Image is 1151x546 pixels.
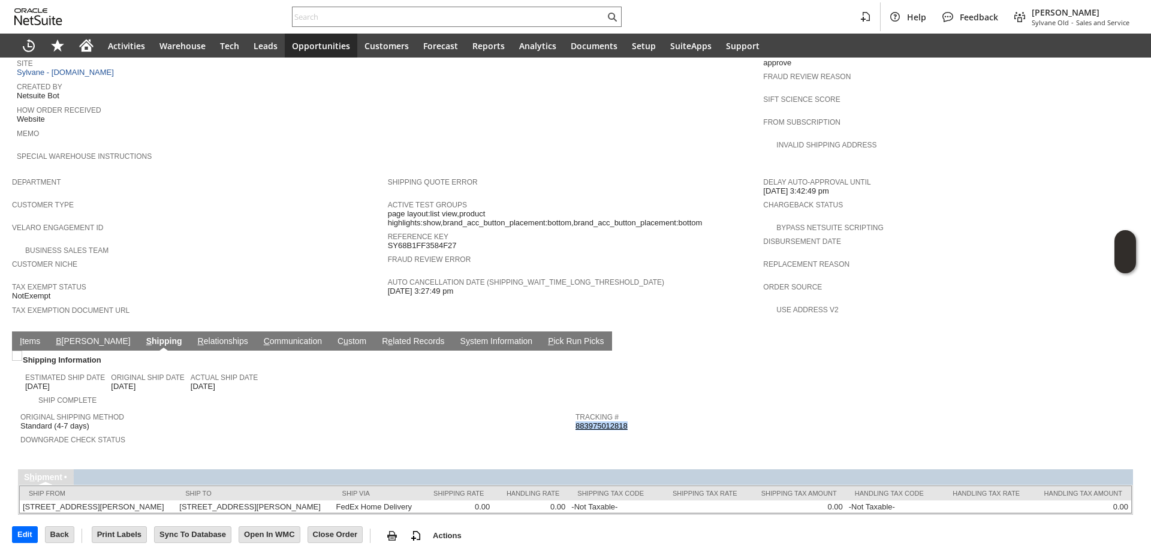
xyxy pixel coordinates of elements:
td: -Not Taxable- [846,500,938,513]
a: Business Sales Team [25,246,109,255]
a: Original Ship Date [111,373,184,382]
span: Sylvane Old [1032,18,1069,27]
div: Ship Via [342,490,411,497]
a: Tax Exemption Document URL [12,306,129,315]
img: add-record.svg [409,529,423,543]
a: Special Warehouse Instructions [17,152,152,161]
div: Ship From [29,490,167,497]
a: From Subscription [763,118,840,126]
td: -Not Taxable- [568,500,658,513]
a: Memo [17,129,39,138]
span: Help [907,11,926,23]
span: e [388,336,393,346]
div: Shortcuts [43,34,72,58]
a: Communication [261,336,325,348]
svg: Home [79,38,94,53]
a: Velaro Engagement ID [12,224,103,232]
a: Shipping [143,336,185,348]
a: Opportunities [285,34,357,58]
a: Active Test Groups [388,201,467,209]
a: Sylvane - [DOMAIN_NAME] [17,68,117,77]
a: Order Source [763,283,822,291]
div: Shipping Tax Amount [755,490,837,497]
div: Ship To [185,490,324,497]
a: Shipping Quote Error [388,178,478,186]
div: Shipping Rate [429,490,484,497]
div: Shipping Tax Code [577,490,649,497]
span: Sales and Service [1076,18,1129,27]
span: u [344,336,348,346]
a: Downgrade Check Status [20,436,125,444]
a: 883975012818 [575,421,628,430]
span: Standard (4-7 days) [20,421,89,431]
span: y [466,336,470,346]
div: Handling Tax Amount [1038,490,1122,497]
a: Forecast [416,34,465,58]
span: SY68B1FF3584F27 [388,241,457,251]
a: Customer Niche [12,260,77,269]
div: Handling Tax Code [855,490,929,497]
span: h [29,472,35,482]
span: [DATE] [191,382,215,391]
a: Custom [335,336,369,348]
a: Replacement reason [763,260,849,269]
a: Site [17,59,33,68]
iframe: Click here to launch Oracle Guided Learning Help Panel [1114,230,1136,273]
span: Reports [472,40,505,52]
td: 0.00 [420,500,493,513]
a: Fraud Review Error [388,255,471,264]
a: SuiteApps [663,34,719,58]
td: 0.00 [493,500,568,513]
span: S [146,336,152,346]
a: Support [719,34,767,58]
a: Pick Run Picks [545,336,607,348]
a: B[PERSON_NAME] [53,336,133,348]
span: [DATE] 3:27:49 pm [388,286,454,296]
input: Search [293,10,605,24]
a: Tax Exempt Status [12,283,86,291]
a: Use Address V2 [776,306,838,314]
span: R [198,336,204,346]
span: [DATE] [25,382,50,391]
div: Handling Rate [502,490,559,497]
td: [STREET_ADDRESS][PERSON_NAME] [20,500,176,513]
a: Customer Type [12,201,74,209]
a: Unrolled view on [1117,334,1132,348]
td: 0.00 [1029,500,1131,513]
span: I [20,336,22,346]
a: Shipment [24,472,62,482]
span: Analytics [519,40,556,52]
span: Netsuite Bot [17,91,59,101]
a: Activities [101,34,152,58]
a: Disbursement Date [763,237,841,246]
a: System Information [457,336,536,348]
input: Close Order [308,527,362,542]
a: Recent Records [14,34,43,58]
a: Ship Complete [38,396,97,405]
img: print.svg [385,529,399,543]
span: [DATE] 3:42:49 pm [763,186,829,196]
a: Department [12,178,61,186]
a: Created By [17,83,62,91]
div: Shipping Tax Rate [667,490,737,497]
input: Open In WMC [239,527,300,542]
span: P [548,336,553,346]
div: Handling Tax Rate [947,490,1020,497]
span: - [1071,18,1074,27]
span: [PERSON_NAME] [1032,7,1129,18]
span: approve [763,58,791,68]
span: Warehouse [159,40,206,52]
span: SuiteApps [670,40,712,52]
span: Opportunities [292,40,350,52]
td: [STREET_ADDRESS][PERSON_NAME] [176,500,333,513]
a: Bypass NetSuite Scripting [776,224,883,232]
input: Edit [13,527,37,542]
a: Home [72,34,101,58]
a: Delay Auto-Approval Until [763,178,870,186]
a: Analytics [512,34,564,58]
a: Actions [428,531,466,540]
input: Print Labels [92,527,146,542]
svg: Recent Records [22,38,36,53]
input: Sync To Database [155,527,231,542]
span: [DATE] [111,382,135,391]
